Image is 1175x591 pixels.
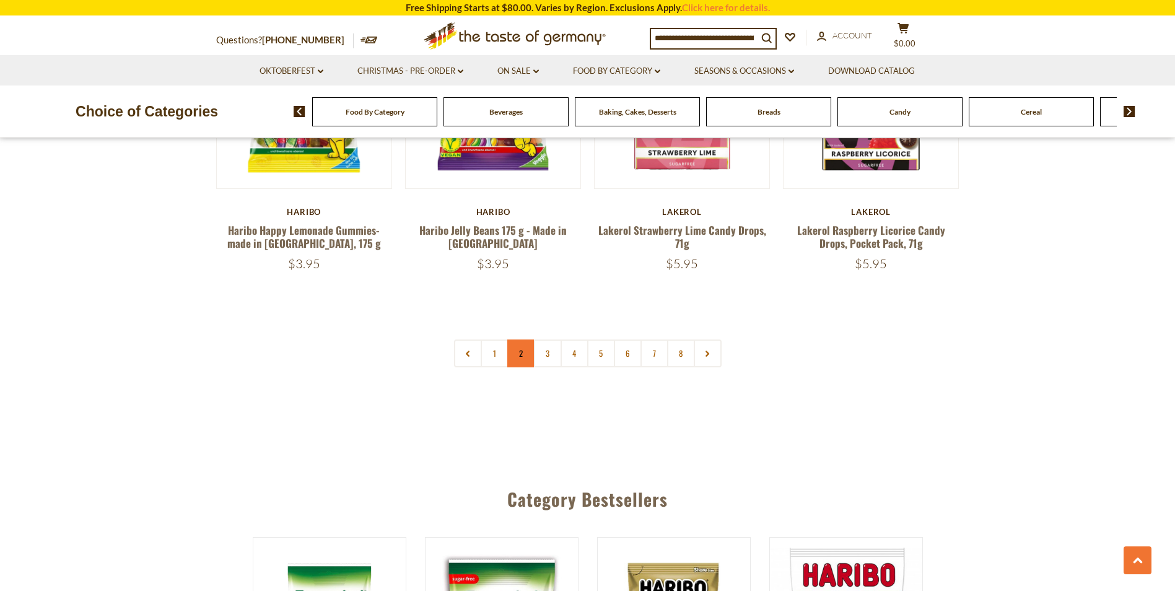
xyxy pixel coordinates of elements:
div: Lakerol [594,207,771,217]
a: Oktoberfest [260,64,323,78]
div: Lakerol [783,207,959,217]
a: 1 [481,339,509,367]
a: Seasons & Occasions [694,64,794,78]
div: Category Bestsellers [157,471,1018,522]
span: Account [832,30,872,40]
a: Click here for details. [682,2,770,13]
a: Account [817,29,872,43]
a: 2 [507,339,535,367]
a: Lakerol Strawberry Lime Candy Drops, 71g [598,222,766,251]
span: $5.95 [855,256,887,271]
button: $0.00 [885,22,922,53]
span: $0.00 [894,38,915,48]
div: Haribo [216,207,393,217]
a: On Sale [497,64,539,78]
a: Candy [889,107,911,116]
img: previous arrow [294,106,305,117]
img: next arrow [1124,106,1135,117]
div: Haribo [405,207,582,217]
a: 4 [561,339,588,367]
a: [PHONE_NUMBER] [262,34,344,45]
a: Haribo Jelly Beans 175 g - Made in [GEOGRAPHIC_DATA] [419,222,567,251]
a: Cereal [1021,107,1042,116]
a: 5 [587,339,615,367]
a: 7 [640,339,668,367]
span: $3.95 [477,256,509,271]
a: Download Catalog [828,64,915,78]
a: Haribo Happy Lemonade Gummies- made in [GEOGRAPHIC_DATA], 175 g [227,222,381,251]
a: Breads [758,107,780,116]
a: 8 [667,339,695,367]
a: Food By Category [346,107,404,116]
a: Beverages [489,107,523,116]
span: $5.95 [666,256,698,271]
a: 6 [614,339,642,367]
a: Lakerol Raspberry Licorice Candy Drops, Pocket Pack, 71g [797,222,945,251]
a: Baking, Cakes, Desserts [599,107,676,116]
span: $3.95 [288,256,320,271]
a: 3 [534,339,562,367]
p: Questions? [216,32,354,48]
a: Christmas - PRE-ORDER [357,64,463,78]
a: Food By Category [573,64,660,78]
